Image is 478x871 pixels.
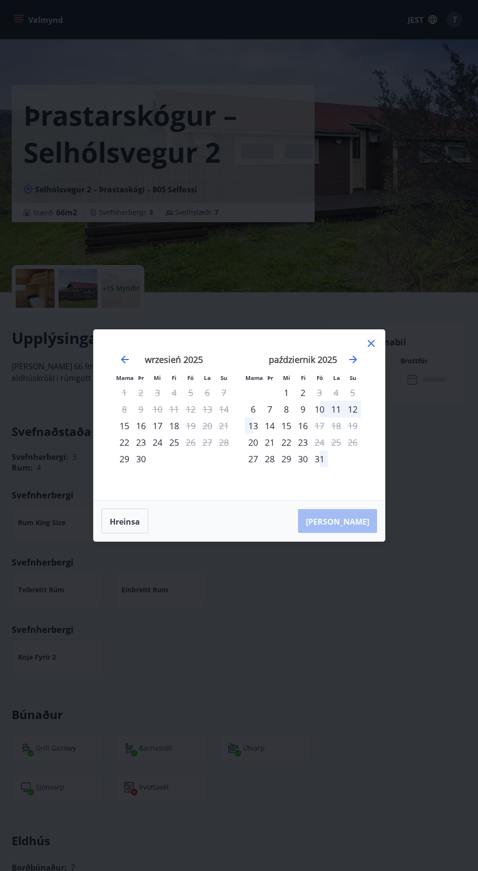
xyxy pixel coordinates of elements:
td: Niedostępne. sunnudagur, 5 października 2025 [344,384,361,401]
font: Fö [317,374,323,381]
font: 29 [119,453,129,465]
td: Niedostępne. föstudagur, 12 września 2025 [182,401,199,417]
font: 23 [136,436,146,448]
div: Aðeins innritun í boði [245,434,261,451]
td: Wybierz þriðjudagur, 23 września 2025 r. jako datę zameldowania. Jest dostępna. [133,434,149,451]
font: 27 [248,453,258,465]
div: Przejdź wstecz, aby przejść do poprzedniego miesiąca. [119,354,131,365]
font: 24 [153,436,162,448]
td: Niedostępne. föstudagur, 26 września 2025 [182,434,199,451]
td: Wybierz miðvikudagur, 29 października 2025 r. jako datę zameldowania. Jest dostępna. [278,451,295,467]
td: Niedostępne. miðvikudagur, 10 września 2025 [149,401,166,417]
td: Niedostępne. laugardagur, 13 września 2025 [199,401,216,417]
font: 24 [315,436,324,448]
td: Wybierz miðvikudagur, 1 października 2025 jako datę zameldowania. Jest dostępna. [278,384,295,401]
font: 20 [248,436,258,448]
td: Wybierz fimmtudagur, 9 października 2025 jako datę zameldowania. Jest dostępna. [295,401,311,417]
div: Aðeins innritun í boði [245,451,261,467]
font: 29 [281,453,291,465]
font: 15 [281,420,291,432]
font: 19 [186,420,196,432]
font: 14 [265,420,275,432]
font: 18 [169,420,179,432]
font: Mama [245,374,263,381]
td: Wybierz fimmtudagur, 18 września 2025 r. jako datę zameldowania. Jest dostępna. [166,417,182,434]
td: Wybierz poniedziałek, 29 września 2025 r. jako datę zameldowania. Jest dostępna. [116,451,133,467]
td: Niedostępne. laugardagur, 4 października 2025 [328,384,344,401]
div: Aðeins útritun í boði [311,384,328,401]
td: Niedostępne. miðvikudagur, 3 września 2025 [149,384,166,401]
font: 22 [119,436,129,448]
div: Aðeins innritun í boði [116,434,133,451]
td: Niedostępne. þriðjudagur, 2 września 2025 r [133,384,149,401]
div: Aðeins útritun í boði [311,434,328,451]
font: 17 [315,420,324,432]
div: Przejdź dalej, aby przejść do następnego miesiąca. [347,354,359,365]
td: Niedostępne. fimmtudagur, 11 września 2025 [166,401,182,417]
font: Þr [138,374,144,381]
td: Niedostępne. föstudagur, 19 września 2025 [182,417,199,434]
td: Niedostępne. laugardagur, 18 października 2025 [328,417,344,434]
td: Wybierz 6 października 2025 r. jako datę zameldowania. Jest dostępna. [245,401,261,417]
td: Niedostępne. mánudagur, 1 września 2025 r [116,384,133,401]
td: Wybierz þriðjudagur, 30 września 2025 r. jako datę zameldowania. Jest dostępna. [133,451,149,467]
font: Fi [301,374,306,381]
font: 6 [251,403,256,415]
font: 1 [284,387,289,398]
font: Su [220,374,227,381]
font: La [204,374,211,381]
td: Wybierz þriðjudagur, 7 października 2025 jako datę zameldowania. Jest dostępna. [261,401,278,417]
td: Niedostępne. sunnudagur, 28 września 2025 [216,434,232,451]
font: Fö [187,374,194,381]
div: Aðeins útritun í boði [311,417,328,434]
td: Niedostępne. laugardagur, 20 września 2025 [199,417,216,434]
font: Þr [267,374,273,381]
td: Wybierz poniedziałek, 20 października 2025 r. jako datę zameldowania. Jest dostępna. [245,434,261,451]
div: Aðeins útritun í boði [182,434,199,451]
td: Niedostępne. sunnudagur, 19 października 2025 [344,417,361,434]
td: Niedostępne. laugardagur, 6 września 2025 [199,384,216,401]
td: Wybierz miðvikudagur, 17 września 2025 r. jako datę zameldowania. Jest dostępna. [149,417,166,434]
td: Niedostępne. sunnudagur, 21 września 2025 [216,417,232,434]
td: Niedostępne. föstudagur, 3 października 2025 [311,384,328,401]
td: Wybierz wtorek, 11 października 2025 r. jako datę zameldowania. Jest dostępna. [328,401,344,417]
td: Wybierz fimmtudagur, 16 października 2025 jako datę zameldowania. Jest dostępna. [295,417,311,434]
td: Niedostępne. laugardagur, 27 września 2025 [199,434,216,451]
font: 2 [300,387,305,398]
td: Wybierz poniedziałek, 15 września 2025 r. jako datę zameldowania. Jest dostępna. [116,417,133,434]
font: 8 [284,403,289,415]
button: Hreinsa [101,509,148,534]
font: 17 [153,420,162,432]
td: Wybierz þriðjudagur, 14 października 2025 jako datę zameldowania. Jest dostępna. [261,417,278,434]
td: Wybierz fimmtudagur, 2 października 2025 jako datę zameldowania. Jest dostępna. [295,384,311,401]
td: Niedostępne. mánudagur, 8 września 2025 [116,401,133,417]
td: Wybierz fimmtudagur, 23 października 2025 jako datę zameldowania. Jest dostępna. [295,434,311,451]
font: wrzesień 2025 [145,354,203,365]
font: Mama [116,374,134,381]
td: Niedostępne. þriðjudagur, 9 września 2025 r [133,401,149,417]
td: Wybierz miðvikudagur, 22 października 2025 r. jako datę zameldowania. Jest dostępna. [278,434,295,451]
td: Niedostępne. sunnudagur, 14 września 2025 [216,401,232,417]
font: 30 [298,453,308,465]
div: Aðeins innritun í boði [116,417,133,434]
td: Wybierz datę przyjazdu: 31 października 2025 r. Jest dostępna. [311,451,328,467]
td: Wybierz þriðjudagur, 16 września 2025 r. jako datę zameldowania. Jest dostępna. [133,417,149,434]
td: Niedostępne. föstudagur, 17 października 2025 [311,417,328,434]
td: Niedostępne. sunnudagur, 7 września 2025 r [216,384,232,401]
font: październik 2025 [269,354,337,365]
td: Wybierz poniedziałek, 22 września 2025 r. jako datę zameldowania. Jest dostępna. [116,434,133,451]
font: 22 [281,436,291,448]
td: Wybierz þriðjudagur, 21 października 2025 jako datę zameldowania. Jest dostępna. [261,434,278,451]
font: La [333,374,340,381]
td: Wybierz datę przyjazdu: 12 października 2025 r. (niedziela). Jest dostępna. [344,401,361,417]
font: Hreinsa [110,516,140,527]
td: Niedostępne. föstudagur, 24 października 2025 [311,434,328,451]
font: 7 [267,403,272,415]
font: Mi [154,374,161,381]
td: Niedostępne. föstudagur, 5 września 2025 r [182,384,199,401]
font: 10 [315,403,324,415]
div: Aðeins innritun í boði [116,451,133,467]
td: Wybierz miðvikudagur, 24 września 2025 r. jako datę zameldowania. Jest dostępna. [149,434,166,451]
font: 25 [169,436,179,448]
font: 16 [136,420,146,432]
